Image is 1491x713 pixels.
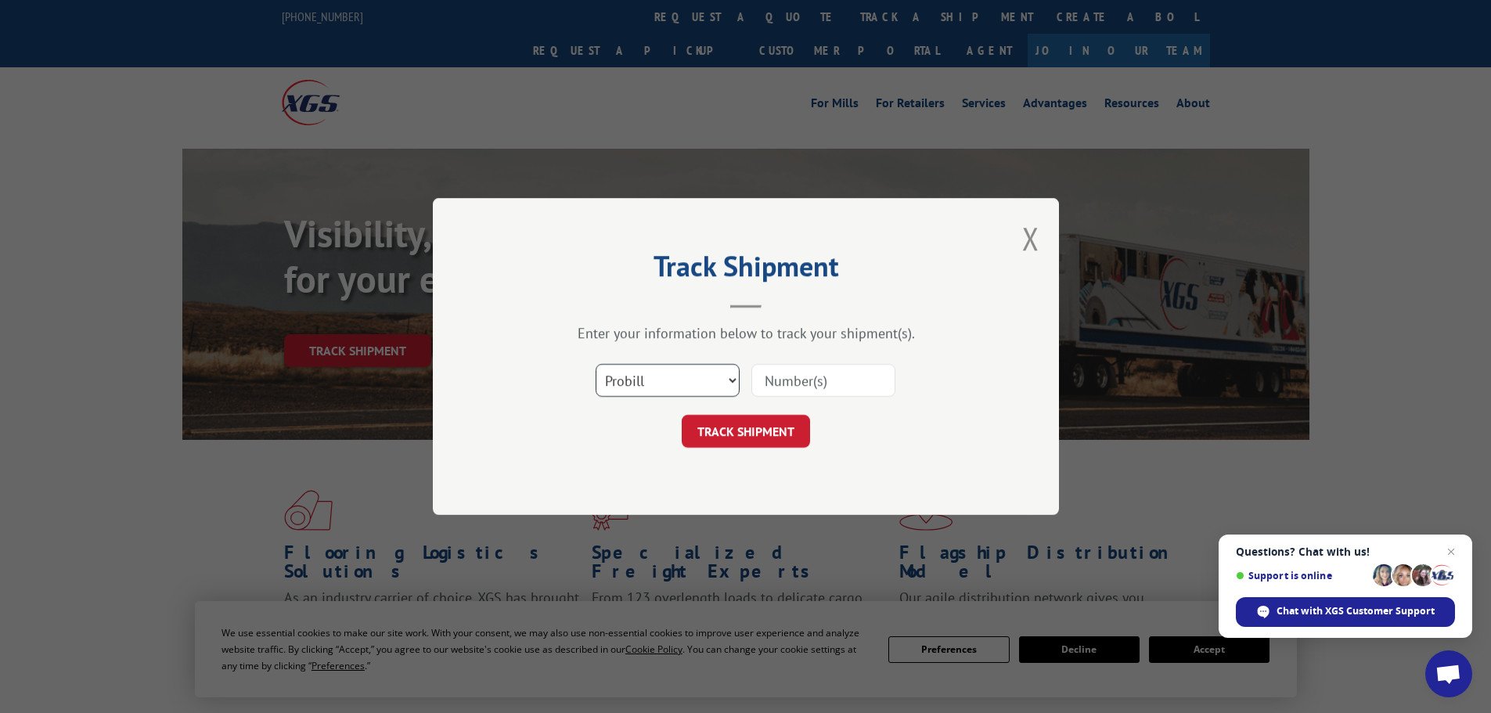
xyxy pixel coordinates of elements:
[1425,650,1472,697] div: Open chat
[1236,597,1455,627] div: Chat with XGS Customer Support
[1236,546,1455,558] span: Questions? Chat with us!
[1442,542,1460,561] span: Close chat
[682,415,810,448] button: TRACK SHIPMENT
[751,364,895,397] input: Number(s)
[1022,218,1039,259] button: Close modal
[511,255,981,285] h2: Track Shipment
[511,324,981,342] div: Enter your information below to track your shipment(s).
[1236,570,1367,582] span: Support is online
[1277,604,1435,618] span: Chat with XGS Customer Support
